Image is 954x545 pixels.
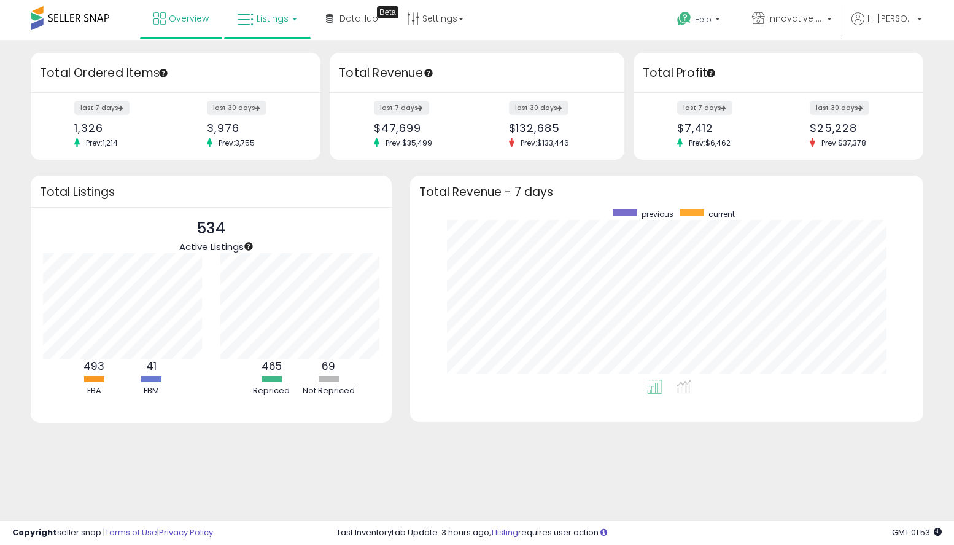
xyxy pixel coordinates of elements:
span: 2025-10-8 01:53 GMT [892,527,942,538]
div: Last InventoryLab Update: 3 hours ago, requires user action. [338,527,942,539]
div: Not Repriced [301,385,356,397]
span: Prev: $133,446 [514,138,575,148]
span: Prev: $6,462 [683,138,737,148]
b: 69 [322,359,335,374]
span: Prev: 1,214 [80,138,124,148]
span: Innovative Techs [768,12,823,25]
b: 493 [83,359,104,374]
label: last 30 days [810,101,869,115]
h3: Total Ordered Items [40,65,311,82]
div: $7,412 [677,122,769,135]
div: $47,699 [374,122,468,135]
label: last 7 days [74,101,130,115]
span: Active Listings [179,240,244,253]
div: Tooltip anchor [158,68,169,79]
div: Repriced [244,385,299,397]
span: Prev: $37,378 [815,138,872,148]
label: last 7 days [374,101,429,115]
strong: Copyright [12,527,57,538]
div: seller snap | | [12,527,213,539]
div: Tooltip anchor [377,6,398,18]
span: DataHub [339,12,378,25]
div: FBA [66,385,122,397]
a: 1 listing [491,527,518,538]
a: Help [667,2,732,40]
span: Hi [PERSON_NAME] [867,12,913,25]
span: Listings [257,12,289,25]
a: Privacy Policy [159,527,213,538]
span: Help [695,14,712,25]
span: current [708,209,735,219]
div: Tooltip anchor [423,68,434,79]
div: $25,228 [810,122,902,135]
h3: Total Revenue - 7 days [419,187,914,197]
span: previous [642,209,673,219]
a: Terms of Use [105,527,157,538]
label: last 7 days [677,101,732,115]
span: Prev: $35,499 [379,138,438,148]
i: Click here to read more about un-synced listings. [600,528,607,536]
div: Tooltip anchor [705,68,716,79]
div: $132,685 [509,122,603,135]
i: Get Help [677,11,692,26]
p: 534 [179,217,244,240]
span: Prev: 3,755 [212,138,261,148]
label: last 30 days [509,101,568,115]
div: FBM [123,385,179,397]
h3: Total Profit [643,65,914,82]
a: Hi [PERSON_NAME] [851,12,922,40]
h3: Total Listings [40,187,382,197]
div: 3,976 [207,122,299,135]
b: 465 [262,359,282,374]
b: 41 [146,359,157,374]
h3: Total Revenue [339,65,615,82]
label: last 30 days [207,101,266,115]
span: Overview [169,12,209,25]
div: Tooltip anchor [243,241,254,252]
div: 1,326 [74,122,166,135]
